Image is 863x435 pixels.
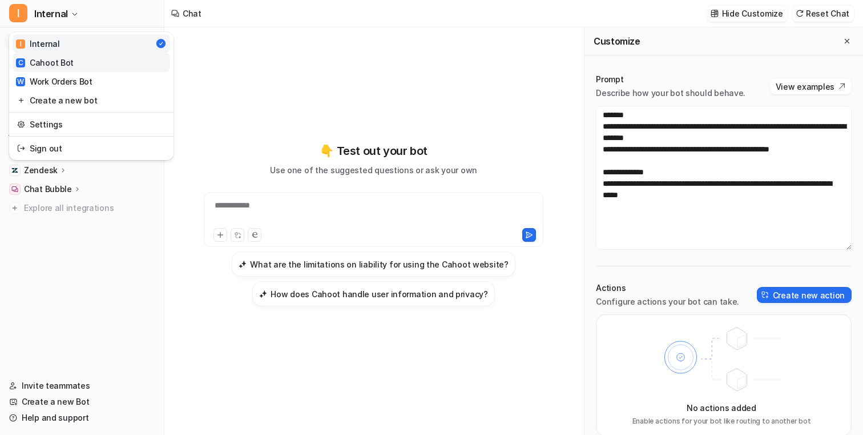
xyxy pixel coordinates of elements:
[16,77,25,86] span: W
[13,91,170,110] a: Create a new bot
[13,139,170,158] a: Sign out
[16,38,60,50] div: Internal
[13,115,170,134] a: Settings
[17,142,25,154] img: reset
[34,6,68,22] span: Internal
[16,75,92,87] div: Work Orders Bot
[16,39,25,49] span: I
[17,94,25,106] img: reset
[9,32,174,160] div: IInternal
[16,58,25,67] span: C
[17,118,25,130] img: reset
[9,4,27,22] span: I
[16,57,74,69] div: Cahoot Bot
